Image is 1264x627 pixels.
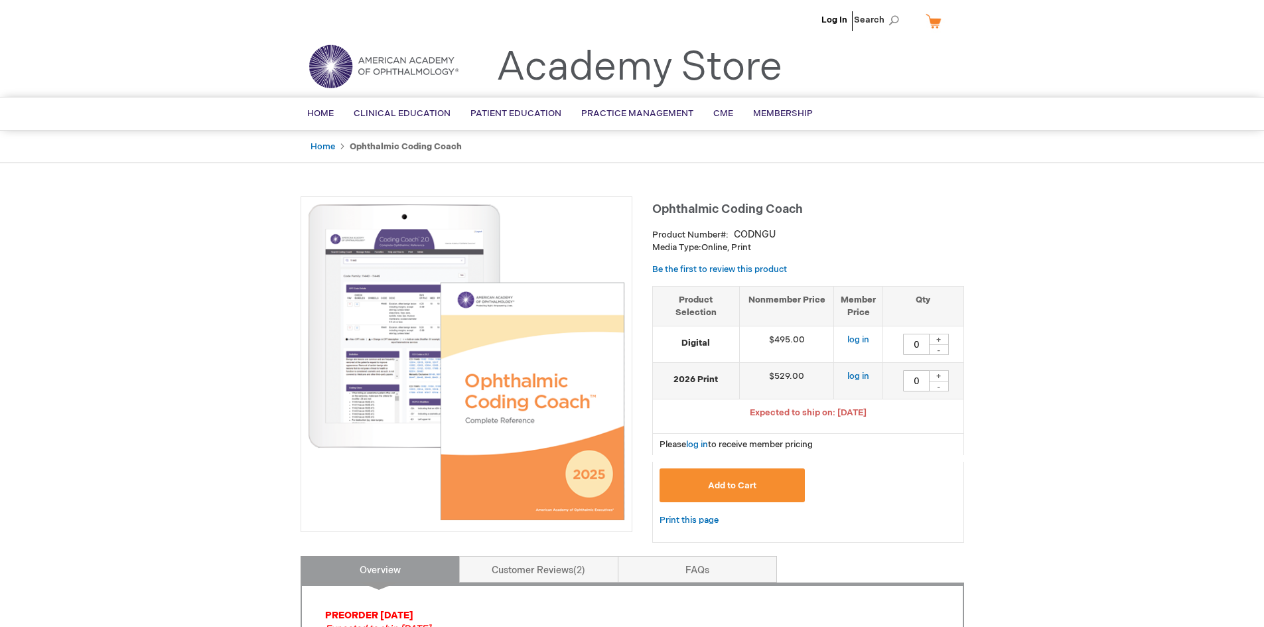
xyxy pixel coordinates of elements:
[652,230,729,240] strong: Product Number
[753,108,813,119] span: Membership
[652,242,964,254] p: Online, Print
[350,141,462,152] strong: Ophthalmic Coding Coach
[307,108,334,119] span: Home
[821,15,847,25] a: Log In
[652,264,787,275] a: Be the first to review this product
[496,44,782,92] a: Academy Store
[653,286,740,326] th: Product Selection
[354,108,451,119] span: Clinical Education
[459,556,618,583] a: Customer Reviews2
[847,334,869,345] a: log in
[618,556,777,583] a: FAQs
[739,326,834,363] td: $495.00
[311,141,335,152] a: Home
[708,480,756,491] span: Add to Cart
[854,7,904,33] span: Search
[573,565,585,576] span: 2
[929,381,949,391] div: -
[660,439,813,450] span: Please to receive member pricing
[929,334,949,345] div: +
[929,370,949,382] div: +
[739,363,834,399] td: $529.00
[660,337,733,350] strong: Digital
[470,108,561,119] span: Patient Education
[750,407,867,418] span: Expected to ship on: [DATE]
[652,202,803,216] span: Ophthalmic Coding Coach
[929,344,949,355] div: -
[903,334,930,355] input: Qty
[847,371,869,382] a: log in
[581,108,693,119] span: Practice Management
[660,374,733,386] strong: 2026 Print
[713,108,733,119] span: CME
[308,204,625,521] img: Ophthalmic Coding Coach
[325,610,413,621] strong: PREORDER [DATE]
[834,286,883,326] th: Member Price
[734,228,776,242] div: CODNGU
[686,439,708,450] a: log in
[652,242,701,253] strong: Media Type:
[660,468,806,502] button: Add to Cart
[301,556,460,583] a: Overview
[739,286,834,326] th: Nonmember Price
[903,370,930,391] input: Qty
[660,512,719,529] a: Print this page
[883,286,963,326] th: Qty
